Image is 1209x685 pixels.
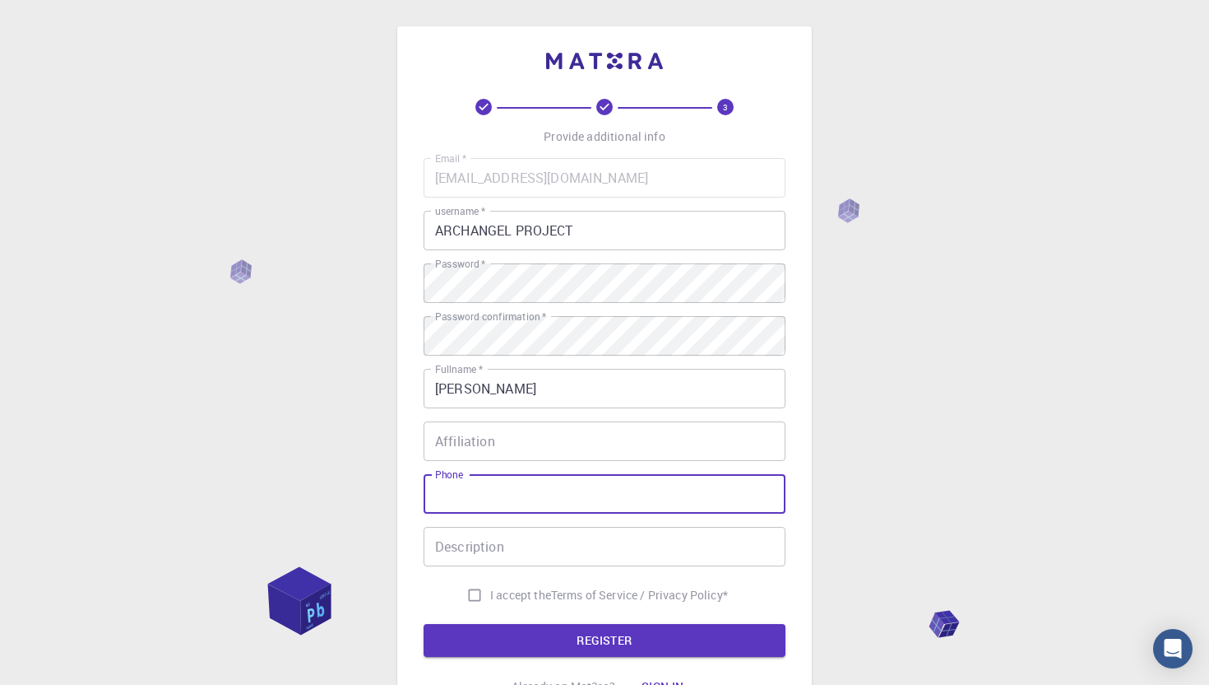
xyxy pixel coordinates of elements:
[435,257,485,271] label: Password
[435,310,546,324] label: Password confirmation
[435,468,463,482] label: Phone
[435,362,483,376] label: Fullname
[544,128,665,145] p: Provide additional info
[490,587,551,603] span: I accept the
[551,587,728,603] a: Terms of Service / Privacy Policy*
[424,624,785,657] button: REGISTER
[435,151,466,165] label: Email
[1153,629,1193,669] div: Open Intercom Messenger
[435,204,485,218] label: username
[551,587,728,603] p: Terms of Service / Privacy Policy *
[723,101,728,113] text: 3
